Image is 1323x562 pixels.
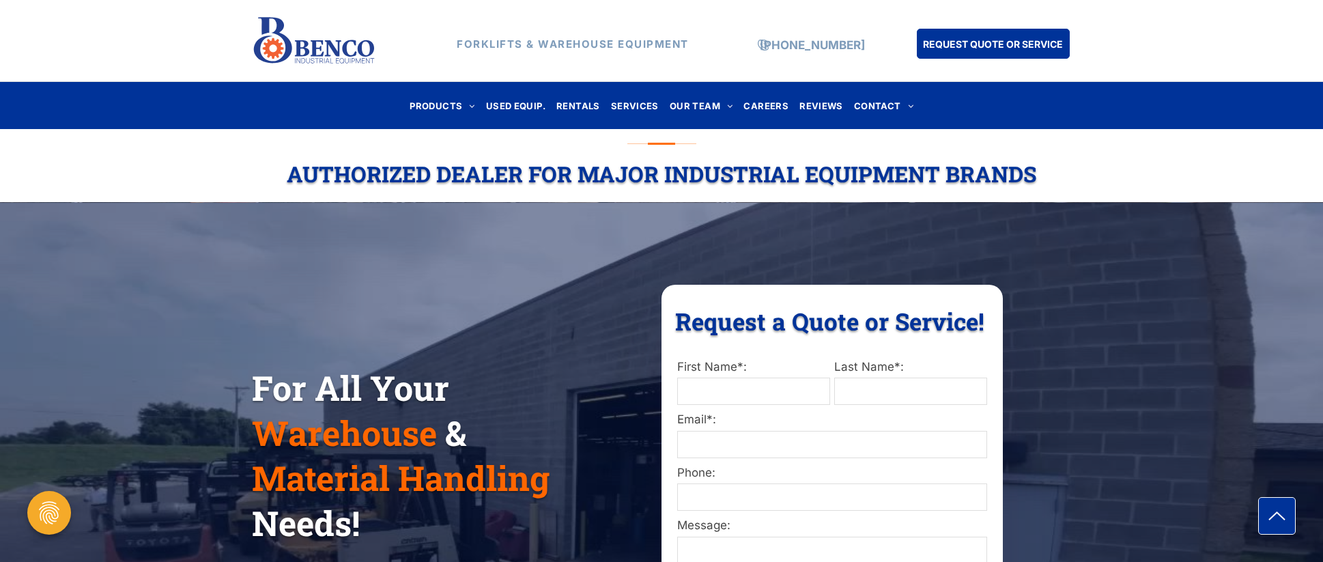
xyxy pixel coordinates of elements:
a: [PHONE_NUMBER] [760,38,865,52]
a: REQUEST QUOTE OR SERVICE [917,29,1070,59]
label: Last Name*: [834,359,987,376]
span: REQUEST QUOTE OR SERVICE [923,31,1063,57]
span: Request a Quote or Service! [675,305,984,337]
label: First Name*: [677,359,830,376]
a: SERVICES [606,96,664,115]
a: CAREERS [738,96,794,115]
a: OUR TEAM [664,96,739,115]
strong: FORKLIFTS & WAREHOUSE EQUIPMENT [457,38,689,51]
a: USED EQUIP. [481,96,551,115]
span: Authorized Dealer For Major Industrial Equipment Brands [287,159,1036,188]
span: For All Your [252,365,449,410]
a: RENTALS [551,96,606,115]
a: CONTACT [849,96,919,115]
label: Message: [677,517,987,535]
label: Email*: [677,411,987,429]
span: Needs! [252,501,360,546]
span: Material Handling [252,455,550,501]
span: Warehouse [252,410,437,455]
a: PRODUCTS [404,96,481,115]
span: & [445,410,466,455]
label: Phone: [677,464,987,482]
a: REVIEWS [794,96,849,115]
